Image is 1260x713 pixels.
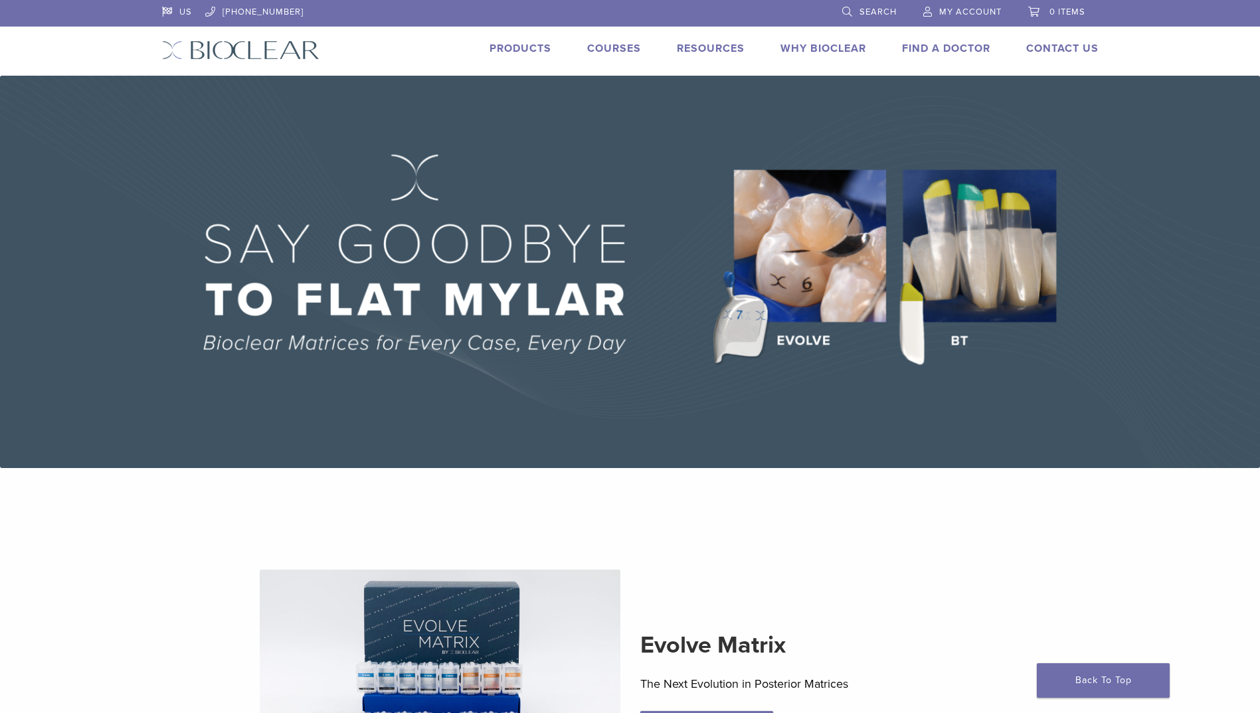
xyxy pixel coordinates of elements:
a: Products [490,42,551,55]
a: Find A Doctor [902,42,990,55]
img: Bioclear [162,40,319,60]
span: My Account [939,7,1002,17]
a: Back To Top [1037,663,1170,698]
a: Contact Us [1026,42,1099,55]
h2: Evolve Matrix [640,629,1001,661]
a: Why Bioclear [780,42,866,55]
span: Search [859,7,897,17]
a: Resources [677,42,745,55]
span: 0 items [1049,7,1085,17]
p: The Next Evolution in Posterior Matrices [640,674,1001,694]
a: Courses [587,42,641,55]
